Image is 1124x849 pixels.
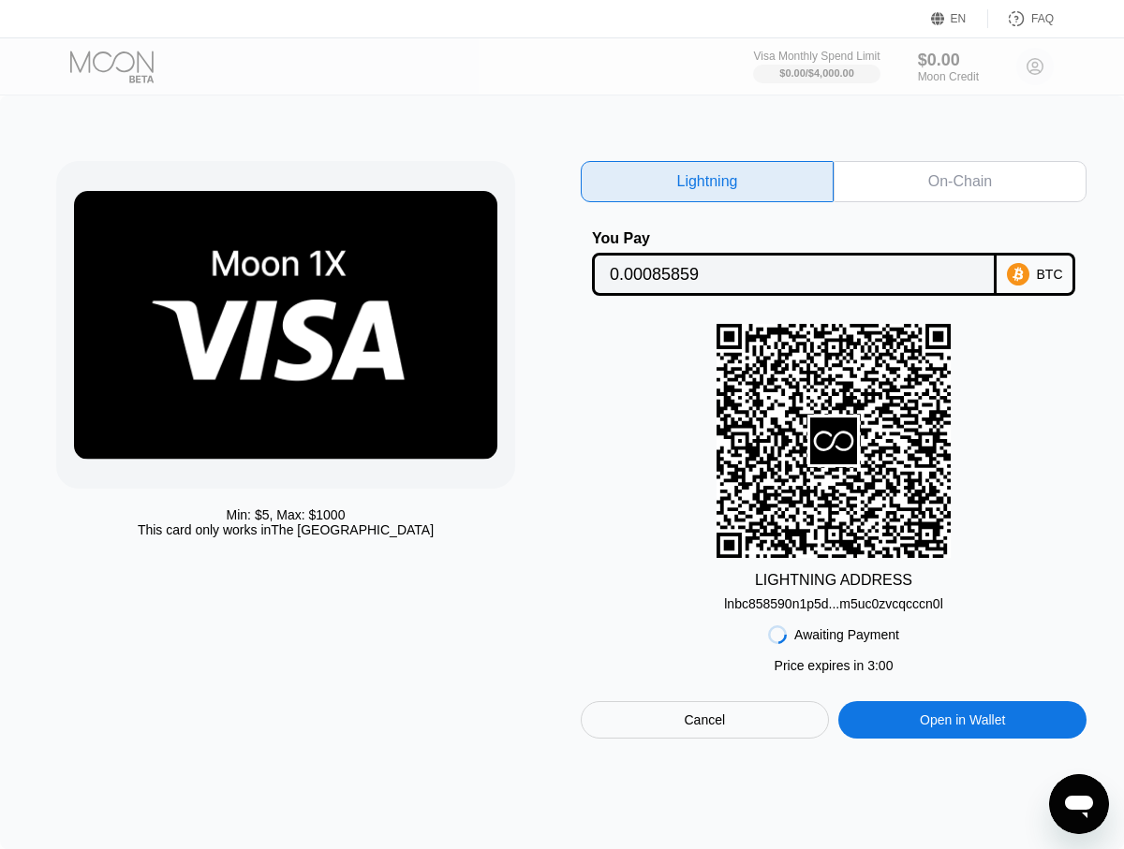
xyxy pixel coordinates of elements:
div: Cancel [685,711,726,728]
div: Visa Monthly Spend Limit [753,50,880,63]
span: 3 : 00 [867,658,893,673]
div: $0.00 / $4,000.00 [779,67,854,79]
div: Cancel [581,701,829,739]
div: Min: $ 5 , Max: $ 1000 [227,507,346,522]
div: EN [951,12,967,25]
div: BTC [1037,267,1063,282]
div: LIGHTNING ADDRESS [755,572,912,589]
div: EN [931,9,988,28]
div: Open in Wallet [920,711,1005,728]
div: lnbc858590n1p5d...m5uc0zvcqcccn0l [724,596,943,611]
div: lnbc858590n1p5d...m5uc0zvcqcccn0l [724,589,943,611]
div: On-Chain [834,161,1087,202]
div: Price expires in [775,658,894,673]
div: Lightning [677,172,738,191]
div: You PayBTC [581,230,1087,296]
div: Awaiting Payment [794,627,899,642]
div: Visa Monthly Spend Limit$0.00/$4,000.00 [753,50,880,83]
div: Lightning [581,161,834,202]
div: On-Chain [928,172,992,191]
div: FAQ [988,9,1054,28]
div: This card only works in The [GEOGRAPHIC_DATA] [138,522,434,537]
div: FAQ [1031,12,1054,25]
div: You Pay [592,230,997,247]
iframe: Button to launch messaging window [1049,774,1109,834]
div: Open in Wallet [838,701,1087,739]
